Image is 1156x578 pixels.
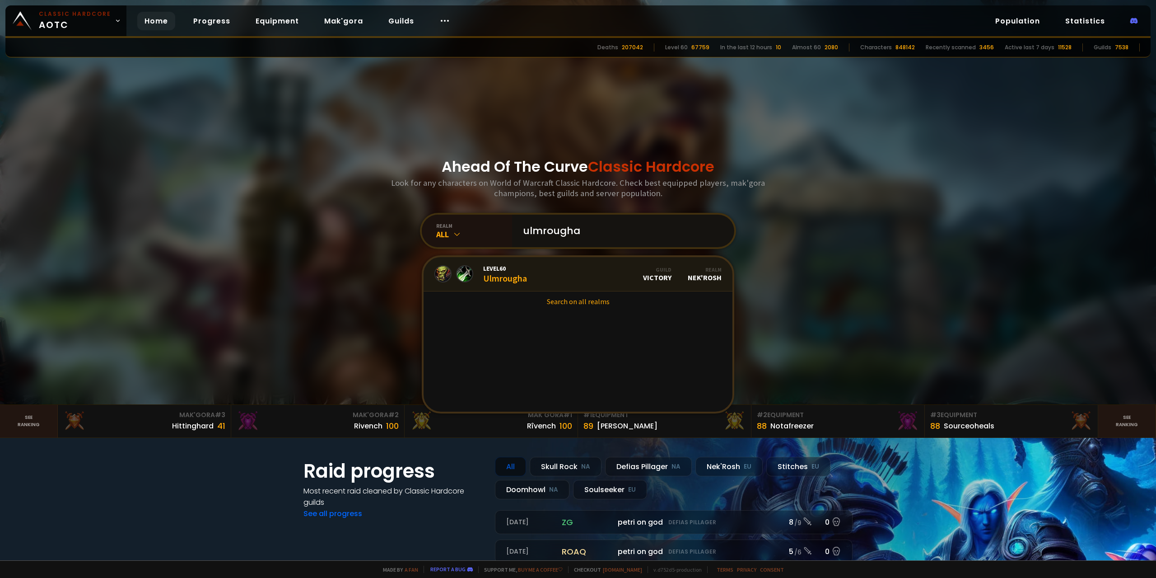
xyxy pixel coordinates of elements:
[248,12,306,30] a: Equipment
[1058,12,1112,30] a: Statistics
[792,43,821,52] div: Almost 60
[495,480,569,499] div: Doomhowl
[944,420,994,432] div: Sourceoheals
[237,410,399,420] div: Mak'Gora
[583,410,592,419] span: # 1
[737,566,756,573] a: Privacy
[988,12,1047,30] a: Population
[405,405,578,437] a: Mak'Gora#1Rîvench100
[478,566,563,573] span: Support me,
[303,457,484,485] h1: Raid progress
[63,410,225,420] div: Mak'Gora
[303,485,484,508] h4: Most recent raid cleaned by Classic Hardcore guilds
[926,43,976,52] div: Recently scanned
[137,12,175,30] a: Home
[530,457,601,476] div: Skull Rock
[1094,43,1111,52] div: Guilds
[760,566,784,573] a: Consent
[925,405,1098,437] a: #3Equipment88Sourceoheals
[231,405,405,437] a: Mak'Gora#2Rivench100
[757,420,767,432] div: 88
[381,12,421,30] a: Guilds
[860,43,892,52] div: Characters
[930,420,940,432] div: 88
[757,410,767,419] span: # 2
[387,178,769,198] h3: Look for any characters on World of Warcraft Classic Hardcore. Check best equipped players, mak'g...
[688,266,722,282] div: Nek'Rosh
[583,410,746,420] div: Equipment
[588,156,714,177] span: Classic Hardcore
[303,508,362,519] a: See all progress
[495,540,853,564] a: [DATE]roaqpetri on godDefias Pillager5 /60
[186,12,238,30] a: Progress
[518,566,563,573] a: Buy me a coffee
[581,462,590,471] small: NA
[495,510,853,534] a: [DATE]zgpetri on godDefias Pillager8 /90
[691,43,709,52] div: 67759
[1098,405,1156,437] a: Seeranking
[895,43,915,52] div: 848142
[1005,43,1054,52] div: Active last 7 days
[430,566,466,573] a: Report a bug
[1058,43,1072,52] div: 11528
[628,485,636,494] small: EU
[930,410,1092,420] div: Equipment
[605,457,692,476] div: Defias Pillager
[720,43,772,52] div: In the last 12 hours
[39,10,111,18] small: Classic Hardcore
[5,5,126,36] a: Classic HardcoreAOTC
[495,457,526,476] div: All
[215,410,225,419] span: # 3
[172,420,214,432] div: Hittinghard
[717,566,733,573] a: Terms
[751,405,925,437] a: #2Equipment88Notafreezer
[770,420,814,432] div: Notafreezer
[930,410,941,419] span: # 3
[564,410,572,419] span: # 1
[757,410,919,420] div: Equipment
[354,420,382,432] div: Rivench
[766,457,830,476] div: Stitches
[578,405,751,437] a: #1Equipment89[PERSON_NAME]
[559,420,572,432] div: 100
[597,43,618,52] div: Deaths
[776,43,781,52] div: 10
[1115,43,1128,52] div: 7538
[483,264,527,284] div: Ulmrougha
[436,222,512,229] div: realm
[410,410,572,420] div: Mak'Gora
[573,480,647,499] div: Soulseeker
[648,566,702,573] span: v. d752d5 - production
[483,264,527,273] span: Level 60
[979,43,994,52] div: 3456
[583,420,593,432] div: 89
[217,420,225,432] div: 41
[424,257,732,291] a: Level60UlmroughaGuildVictoryRealmNek'Rosh
[643,266,671,273] div: Guild
[671,462,681,471] small: NA
[39,10,111,32] span: AOTC
[442,156,714,178] h1: Ahead Of The Curve
[424,291,732,311] a: Search on all realms
[317,12,370,30] a: Mak'gora
[643,266,671,282] div: Victory
[695,457,763,476] div: Nek'Rosh
[378,566,418,573] span: Made by
[744,462,751,471] small: EU
[517,215,723,247] input: Search a character...
[688,266,722,273] div: Realm
[597,420,657,432] div: [PERSON_NAME]
[568,566,642,573] span: Checkout
[622,43,643,52] div: 207042
[549,485,558,494] small: NA
[388,410,399,419] span: # 2
[405,566,418,573] a: a fan
[436,229,512,240] div: All
[825,43,838,52] div: 2080
[811,462,819,471] small: EU
[58,405,231,437] a: Mak'Gora#3Hittinghard41
[527,420,556,432] div: Rîvench
[386,420,399,432] div: 100
[603,566,642,573] a: [DOMAIN_NAME]
[665,43,688,52] div: Level 60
